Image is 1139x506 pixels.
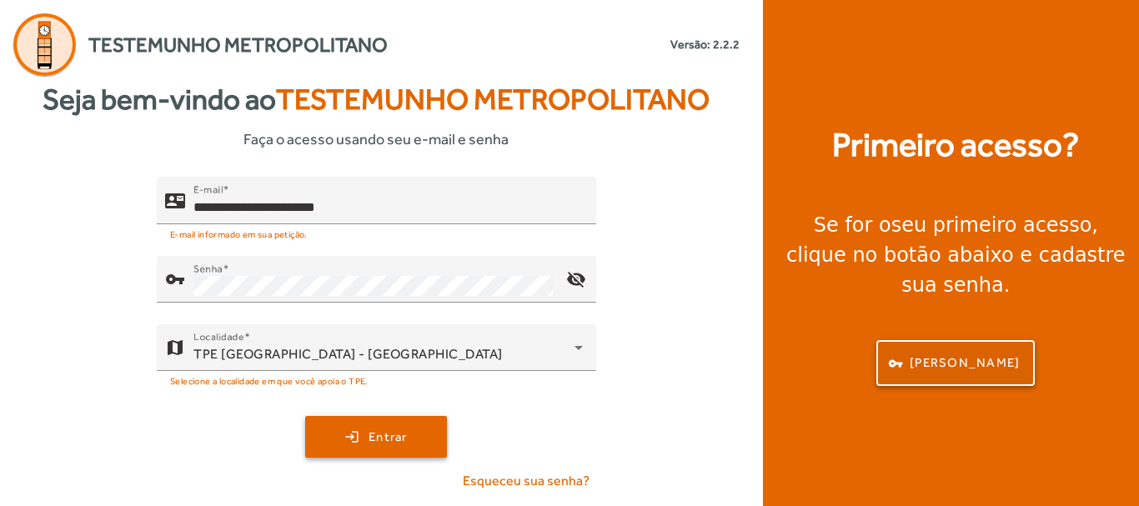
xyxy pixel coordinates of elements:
span: TPE [GEOGRAPHIC_DATA] - [GEOGRAPHIC_DATA] [193,346,503,362]
mat-label: Senha [193,263,223,274]
button: Entrar [305,416,447,458]
mat-hint: Selecione a localidade em que você apoia o TPE. [170,371,369,389]
mat-label: Localidade [193,331,244,343]
mat-icon: visibility_off [556,259,596,299]
span: Faça o acesso usando seu e-mail e senha [243,128,509,150]
span: Testemunho Metropolitano [276,83,710,116]
span: Esqueceu sua senha? [463,471,590,491]
img: Logo Agenda [13,13,76,76]
strong: seu primeiro acesso [891,213,1092,237]
mat-icon: map [165,338,185,358]
button: [PERSON_NAME] [876,340,1035,386]
strong: Seja bem-vindo ao [43,78,710,122]
mat-hint: E-mail informado em sua petição. [170,224,308,243]
mat-icon: contact_mail [165,191,185,211]
span: [PERSON_NAME] [910,353,1020,373]
div: Se for o , clique no botão abaixo e cadastre sua senha. [783,210,1129,300]
span: Entrar [369,428,408,447]
span: Testemunho Metropolitano [88,30,388,60]
mat-label: E-mail [193,183,223,195]
strong: Primeiro acesso? [832,120,1079,170]
mat-icon: vpn_key [165,269,185,289]
small: Versão: 2.2.2 [670,36,740,53]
